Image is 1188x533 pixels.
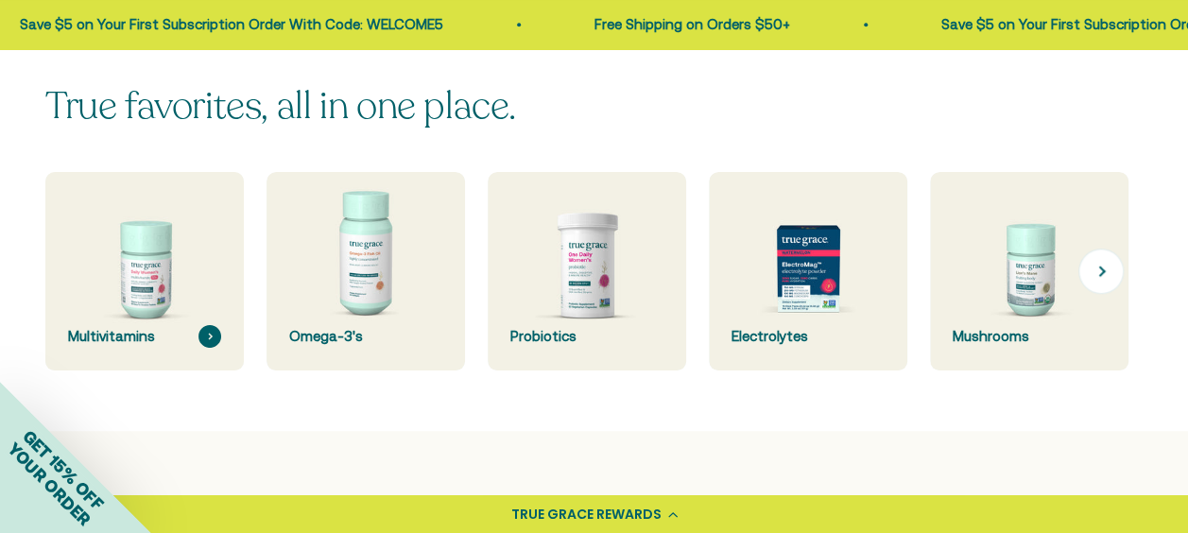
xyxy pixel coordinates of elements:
div: Omega-3's [289,325,442,348]
span: GET 15% OFF [19,425,107,513]
div: TRUE GRACE REWARDS [511,505,662,524]
a: Electrolytes [709,172,907,370]
a: Multivitamins [45,172,244,370]
a: Probiotics [488,172,686,370]
a: Omega-3's [267,172,465,370]
a: Mushrooms [930,172,1128,370]
div: Electrolytes [732,325,885,348]
split-lines: True favorites, all in one place. [45,80,516,131]
span: YOUR ORDER [4,438,95,529]
div: Multivitamins [68,325,221,348]
p: Save $5 on Your First Subscription Order With Code: WELCOME5 [4,13,427,36]
div: Probiotics [510,325,663,348]
a: Free Shipping on Orders $50+ [578,16,774,32]
div: Mushrooms [953,325,1106,348]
